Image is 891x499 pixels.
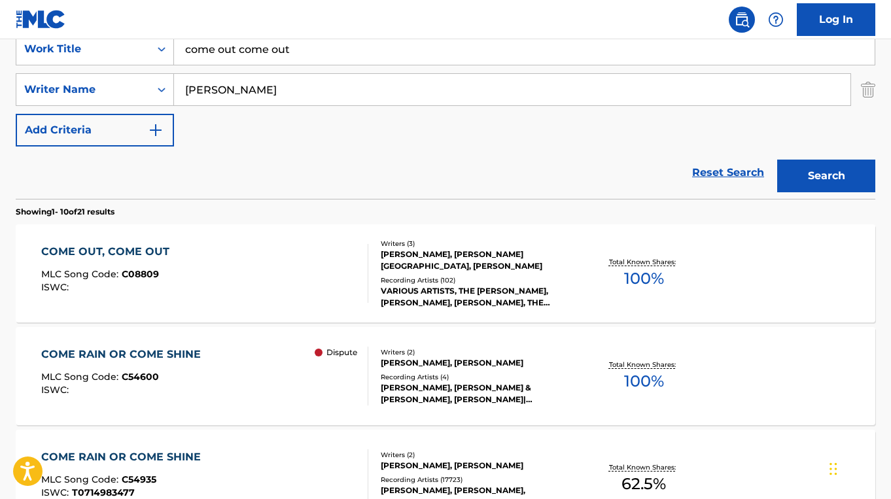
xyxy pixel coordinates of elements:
span: ISWC : [41,384,72,396]
div: COME RAIN OR COME SHINE [41,347,207,362]
div: [PERSON_NAME], [PERSON_NAME] & [PERSON_NAME], [PERSON_NAME]|[PERSON_NAME], [PERSON_NAME] [381,382,572,405]
div: [PERSON_NAME], [PERSON_NAME][GEOGRAPHIC_DATA], [PERSON_NAME] [381,249,572,272]
span: 62.5 % [621,472,666,496]
span: 100 % [624,267,664,290]
div: Drag [830,449,837,489]
p: Dispute [326,347,357,358]
form: Search Form [16,33,875,199]
a: Log In [797,3,875,36]
div: COME RAIN OR COME SHINE [41,449,207,465]
div: Recording Artists ( 102 ) [381,275,572,285]
div: VARIOUS ARTISTS, THE [PERSON_NAME], [PERSON_NAME], [PERSON_NAME], THE [PERSON_NAME], [PERSON_NAME... [381,285,572,309]
div: Help [763,7,789,33]
span: T0714983477 [72,487,135,498]
iframe: Chat Widget [826,436,891,499]
span: MLC Song Code : [41,268,122,280]
img: help [768,12,784,27]
span: C08809 [122,268,159,280]
span: C54600 [122,371,159,383]
span: MLC Song Code : [41,371,122,383]
div: Recording Artists ( 17723 ) [381,475,572,485]
p: Total Known Shares: [609,360,679,370]
a: Public Search [729,7,755,33]
span: MLC Song Code : [41,473,122,485]
img: 9d2ae6d4665cec9f34b9.svg [148,122,164,138]
span: 100 % [624,370,664,393]
img: MLC Logo [16,10,66,29]
p: Showing 1 - 10 of 21 results [16,206,114,218]
span: ISWC : [41,281,72,293]
div: Writers ( 3 ) [381,239,572,249]
div: Recording Artists ( 4 ) [381,372,572,382]
span: C54935 [122,473,156,485]
div: [PERSON_NAME], [PERSON_NAME] [381,460,572,472]
div: Writer Name [24,82,142,97]
span: ISWC : [41,487,72,498]
button: Add Criteria [16,114,174,146]
div: [PERSON_NAME], [PERSON_NAME] [381,357,572,369]
div: Writers ( 2 ) [381,450,572,460]
img: search [734,12,750,27]
div: Writers ( 2 ) [381,347,572,357]
a: COME RAIN OR COME SHINEMLC Song Code:C54600ISWC: DisputeWriters (2)[PERSON_NAME], [PERSON_NAME]Re... [16,327,875,425]
p: Total Known Shares: [609,462,679,472]
div: COME OUT, COME OUT [41,244,176,260]
button: Search [777,160,875,192]
div: Work Title [24,41,142,57]
a: Reset Search [686,158,771,187]
img: Delete Criterion [861,73,875,106]
a: COME OUT, COME OUTMLC Song Code:C08809ISWC:Writers (3)[PERSON_NAME], [PERSON_NAME][GEOGRAPHIC_DAT... [16,224,875,322]
p: Total Known Shares: [609,257,679,267]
